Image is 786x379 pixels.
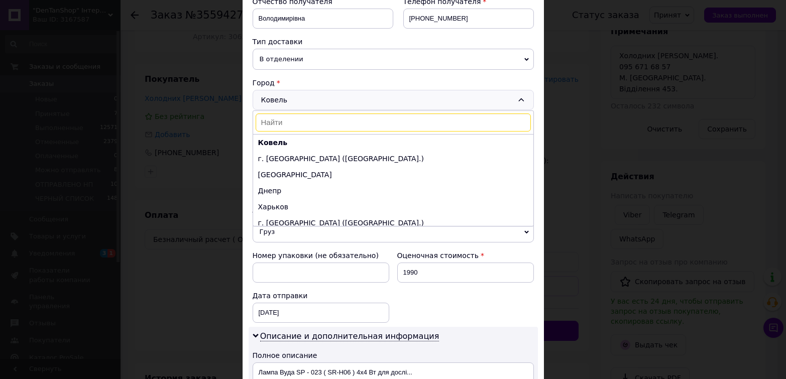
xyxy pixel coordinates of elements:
[253,78,534,88] div: Город
[253,38,303,46] span: Тип доставки
[258,139,288,147] b: Ковель
[253,151,533,167] li: г. [GEOGRAPHIC_DATA] ([GEOGRAPHIC_DATA].)
[403,9,534,29] input: +380
[253,215,533,231] li: г. [GEOGRAPHIC_DATA] ([GEOGRAPHIC_DATA].)
[397,250,534,261] div: Оценочная стоимость
[256,113,531,132] input: Найти
[253,250,389,261] div: Номер упаковки (не обязательно)
[253,167,533,183] li: [GEOGRAPHIC_DATA]
[253,291,389,301] div: Дата отправки
[260,331,439,341] span: Описание и дополнительная информация
[253,199,533,215] li: Харьков
[253,49,534,70] span: В отделении
[253,350,534,360] div: Полное описание
[253,90,534,110] div: Ковель
[253,183,533,199] li: Днепр
[253,221,534,242] span: Груз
